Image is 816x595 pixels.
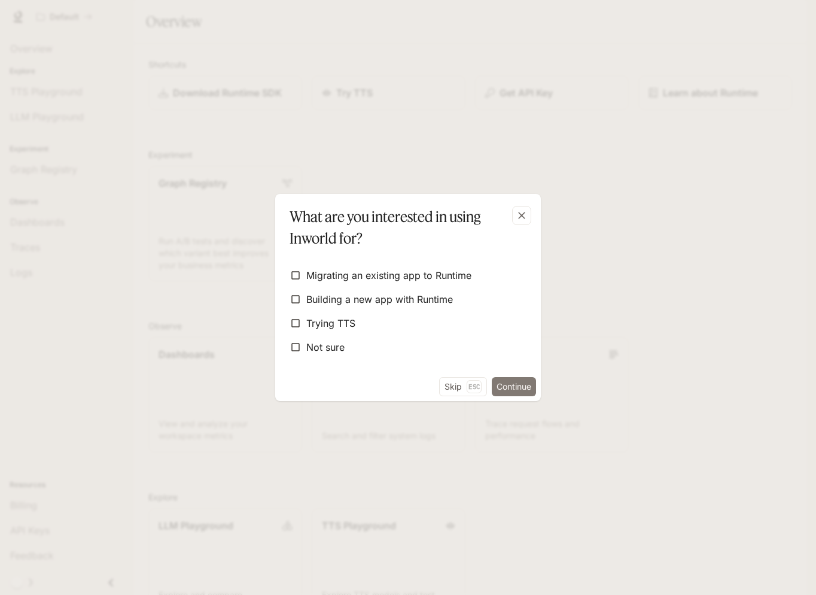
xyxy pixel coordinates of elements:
[290,206,522,249] p: What are you interested in using Inworld for?
[492,377,536,396] button: Continue
[306,340,345,354] span: Not sure
[306,292,453,306] span: Building a new app with Runtime
[306,268,471,283] span: Migrating an existing app to Runtime
[439,377,487,396] button: SkipEsc
[467,380,482,393] p: Esc
[306,316,355,330] span: Trying TTS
